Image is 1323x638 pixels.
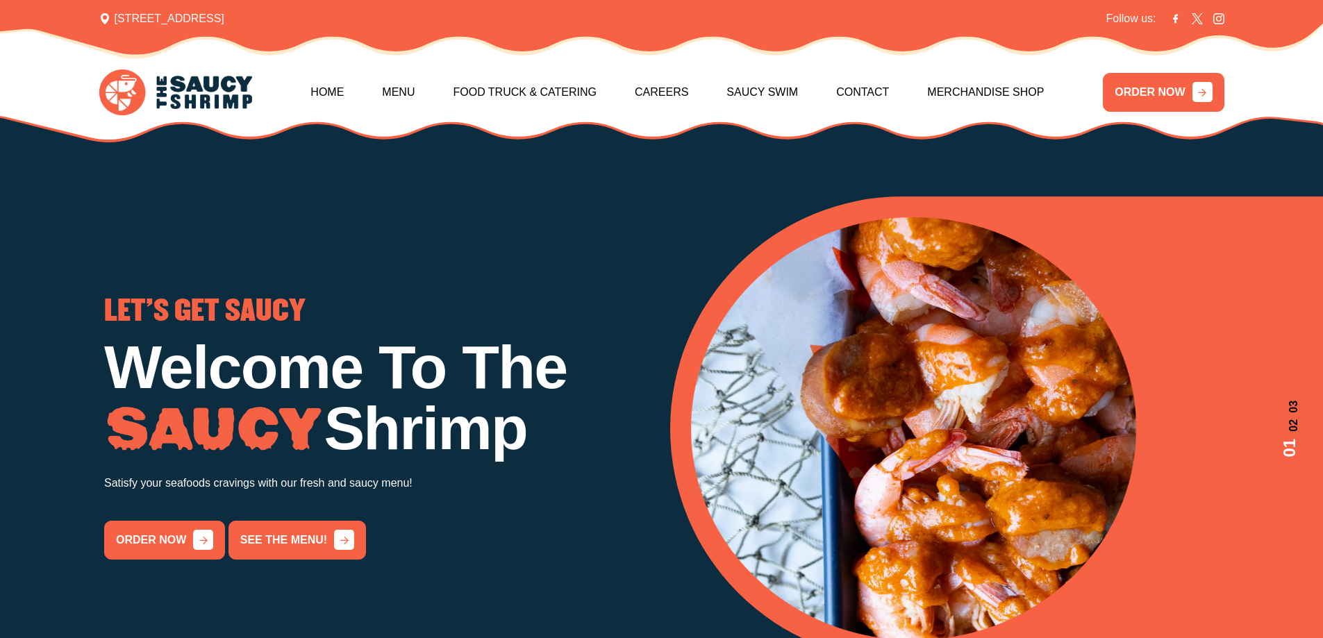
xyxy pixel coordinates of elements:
[1277,419,1302,432] span: 02
[310,62,344,122] a: Home
[104,298,306,326] span: LET'S GET SAUCY
[927,62,1044,122] a: Merchandise Shop
[726,62,798,122] a: Saucy Swim
[635,62,688,122] a: Careers
[99,10,224,27] span: [STREET_ADDRESS]
[1277,439,1302,457] span: 01
[1103,73,1224,112] a: ORDER NOW
[104,521,225,560] a: order now
[104,298,654,559] div: 1 / 3
[104,407,324,452] img: Image
[836,62,889,122] a: Contact
[104,473,654,493] p: Satisfy your seafoods cravings with our fresh and saucy menu!
[453,62,597,122] a: Food Truck & Catering
[1277,400,1302,412] span: 03
[382,62,415,122] a: Menu
[1106,10,1156,27] span: Follow us:
[228,521,366,560] a: See the menu!
[104,337,654,459] h1: Welcome To The Shrimp
[99,69,252,116] img: logo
